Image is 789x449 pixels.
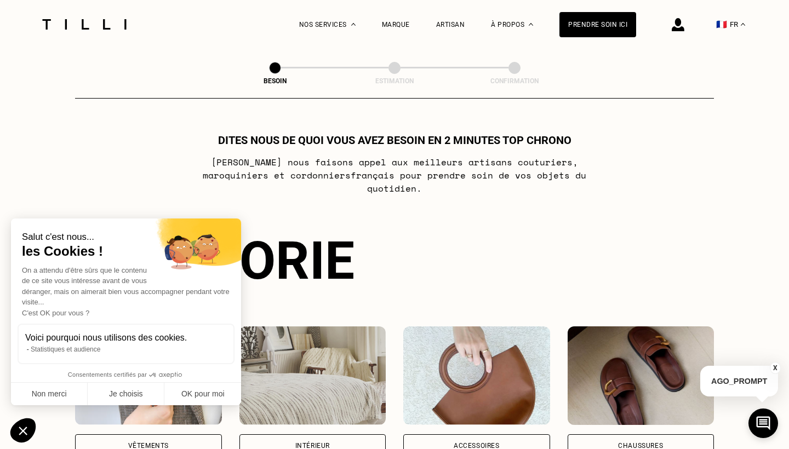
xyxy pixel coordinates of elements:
[220,77,330,85] div: Besoin
[403,326,550,425] img: Accessoires
[382,21,410,28] a: Marque
[741,23,745,26] img: menu déroulant
[436,21,465,28] a: Artisan
[716,19,727,30] span: 🇫🇷
[618,442,663,449] div: Chaussures
[351,23,356,26] img: Menu déroulant
[75,230,714,291] div: Catégorie
[460,77,569,85] div: Confirmation
[454,442,500,449] div: Accessoires
[178,156,612,195] p: [PERSON_NAME] nous faisons appel aux meilleurs artisans couturiers , maroquiniers et cordonniers ...
[700,366,778,396] p: AGO_PROMPT
[340,77,449,85] div: Estimation
[568,326,714,425] img: Chaussures
[295,442,330,449] div: Intérieur
[218,134,571,147] h1: Dites nous de quoi vous avez besoin en 2 minutes top chrono
[239,326,386,425] img: Intérieur
[770,362,781,374] button: X
[672,18,684,31] img: icône connexion
[559,12,636,37] a: Prendre soin ici
[38,19,130,30] img: Logo du service de couturière Tilli
[128,442,169,449] div: Vêtements
[529,23,533,26] img: Menu déroulant à propos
